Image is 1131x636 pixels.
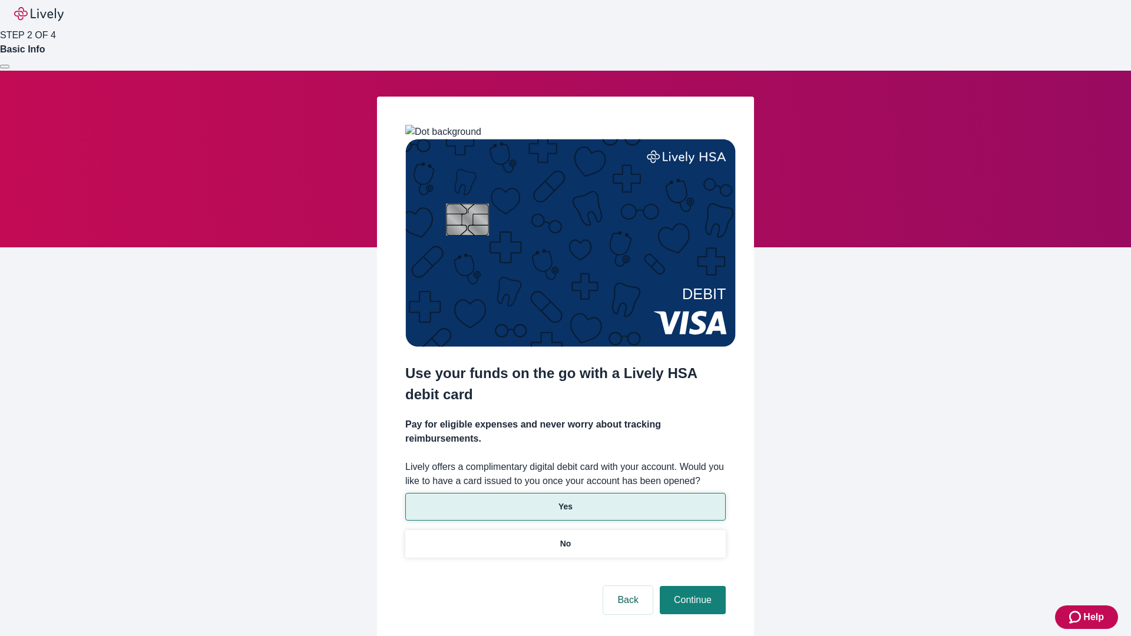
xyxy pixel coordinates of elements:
[1055,605,1118,629] button: Zendesk support iconHelp
[1069,610,1083,624] svg: Zendesk support icon
[603,586,653,614] button: Back
[560,538,571,550] p: No
[405,418,726,446] h4: Pay for eligible expenses and never worry about tracking reimbursements.
[660,586,726,614] button: Continue
[405,125,481,139] img: Dot background
[405,363,726,405] h2: Use your funds on the go with a Lively HSA debit card
[1083,610,1104,624] span: Help
[405,139,736,347] img: Debit card
[405,493,726,521] button: Yes
[558,501,573,513] p: Yes
[14,7,64,21] img: Lively
[405,460,726,488] label: Lively offers a complimentary digital debit card with your account. Would you like to have a card...
[405,530,726,558] button: No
